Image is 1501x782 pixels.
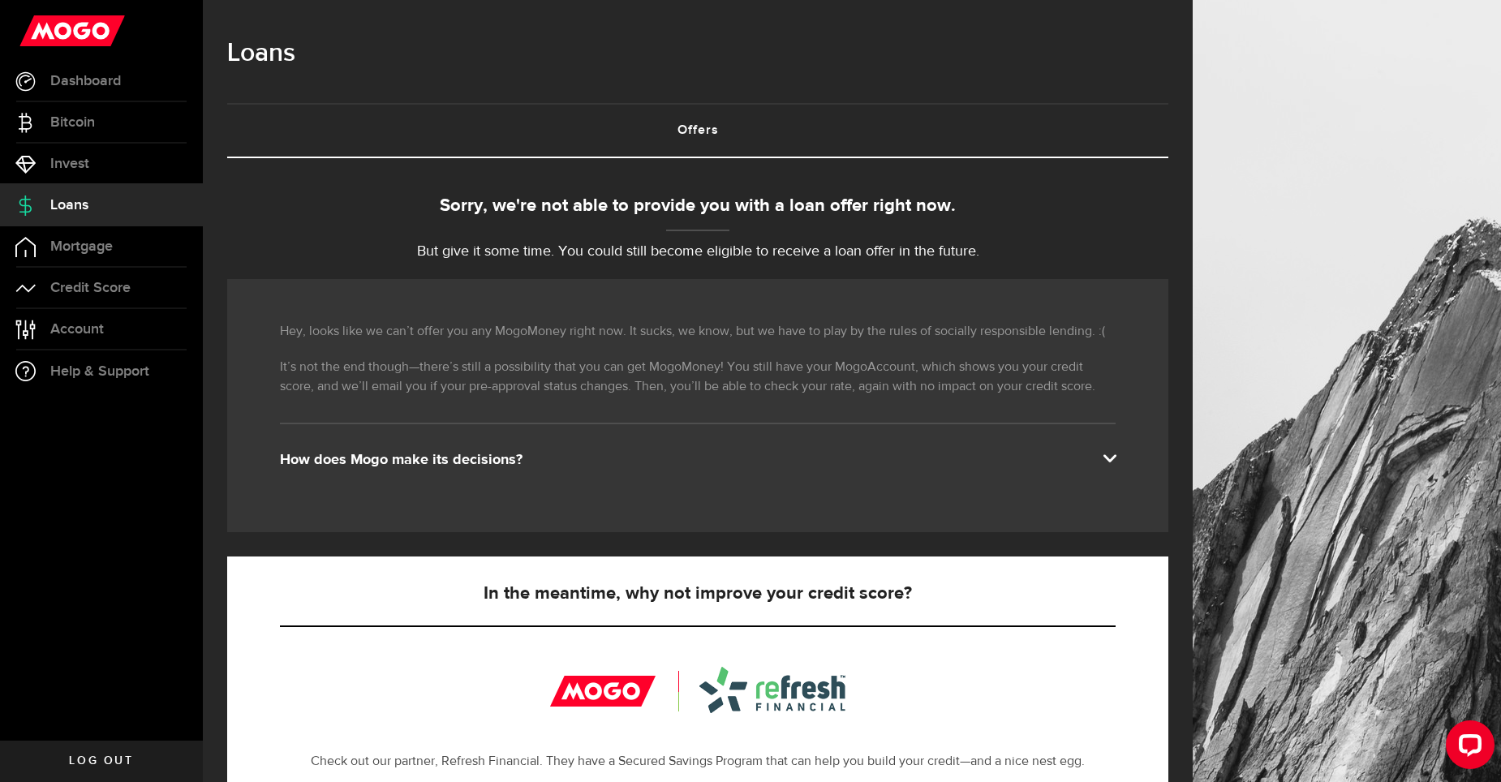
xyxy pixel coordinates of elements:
p: Hey, looks like we can’t offer you any MogoMoney right now. It sucks, we know, but we have to pla... [280,322,1116,342]
iframe: LiveChat chat widget [1433,714,1501,782]
span: Mortgage [50,239,113,254]
p: But give it some time. You could still become eligible to receive a loan offer in the future. [227,241,1168,263]
span: Bitcoin [50,115,95,130]
span: Invest [50,157,89,171]
span: Dashboard [50,74,121,88]
span: Credit Score [50,281,131,295]
p: Check out our partner, Refresh Financial. They have a Secured Savings Program that can help you b... [280,752,1116,771]
p: It’s not the end though—there’s still a possibility that you can get MogoMoney! You still have yo... [280,358,1116,397]
a: Offers [227,105,1168,157]
h5: In the meantime, why not improve your credit score? [280,584,1116,604]
ul: Tabs Navigation [227,103,1168,158]
h1: Loans [227,32,1168,75]
div: How does Mogo make its decisions? [280,450,1116,470]
span: Help & Support [50,364,149,379]
span: Loans [50,198,88,213]
div: Sorry, we're not able to provide you with a loan offer right now. [227,193,1168,220]
span: Log out [69,755,133,767]
span: Account [50,322,104,337]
